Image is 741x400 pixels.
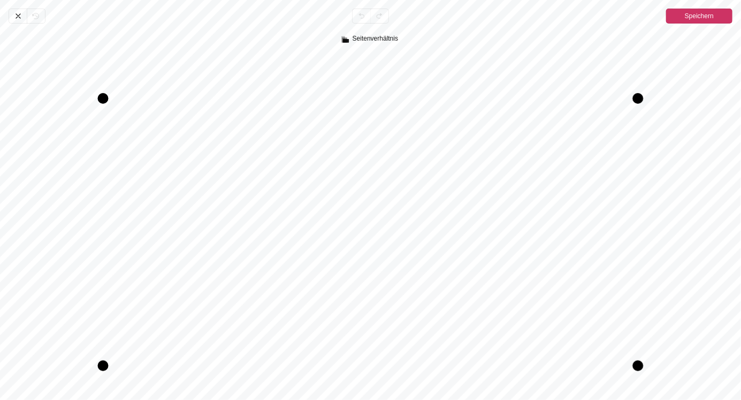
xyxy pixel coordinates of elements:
div: Drag bottom [103,360,638,371]
button: Seitenverhältnis [337,32,404,47]
span: Speichern [685,10,714,22]
div: Drag top [103,93,638,104]
div: Drag right [633,98,644,366]
span: Seitenverhältnis [353,35,398,42]
div: Drag left [98,98,109,366]
button: Speichern [666,9,732,24]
